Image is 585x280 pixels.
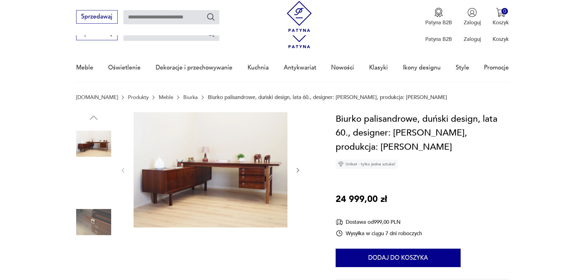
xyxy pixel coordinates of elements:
a: Nowości [331,53,354,82]
a: Meble [76,53,93,82]
a: Ikony designu [403,53,441,82]
p: Zaloguj [464,19,481,26]
img: Zdjęcie produktu Biurko palisandrowe, duński design, lata 60., designer: Arne Vodder, produkcja: ... [76,126,111,161]
a: Antykwariat [284,53,316,82]
p: Zaloguj [464,36,481,43]
button: Szukaj [206,29,215,38]
a: [DOMAIN_NAME] [76,94,118,100]
img: Ikonka użytkownika [467,8,477,17]
img: Zdjęcie produktu Biurko palisandrowe, duński design, lata 60., designer: Arne Vodder, produkcja: ... [134,112,287,228]
p: Biurko palisandrowe, duński design, lata 60., designer: [PERSON_NAME], produkcja: [PERSON_NAME] [208,94,447,100]
a: Biurka [183,94,198,100]
a: Ikona medaluPatyna B2B [425,8,452,26]
div: Unikat - tylko jedna sztuka! [336,160,398,169]
button: Szukaj [206,12,215,21]
a: Meble [159,94,173,100]
img: Ikona medalu [434,8,443,17]
div: 0 [501,8,508,14]
p: Patyna B2B [425,36,452,43]
a: Produkty [128,94,149,100]
img: Ikona koszyka [496,8,505,17]
a: Oświetlenie [108,53,141,82]
img: Patyna - sklep z meblami i dekoracjami vintage [284,1,315,32]
h1: Biurko palisandrowe, duński design, lata 60., designer: [PERSON_NAME], produkcja: [PERSON_NAME] [336,112,509,154]
a: Kuchnia [248,53,269,82]
img: Ikona diamentu [338,161,344,167]
a: Style [456,53,469,82]
button: 0Koszyk [493,8,509,26]
img: Ikona dostawy [336,218,343,226]
p: Patyna B2B [425,19,452,26]
p: 24 999,00 zł [336,192,387,207]
div: Wysyłka w ciągu 7 dni roboczych [336,230,422,237]
button: Sprzedawaj [76,10,118,24]
img: Zdjęcie produktu Biurko palisandrowe, duński design, lata 60., designer: Arne Vodder, produkcja: ... [76,244,111,279]
img: Zdjęcie produktu Biurko palisandrowe, duński design, lata 60., designer: Arne Vodder, produkcja: ... [76,165,111,200]
div: Dostawa od 999,00 PLN [336,218,422,226]
a: Dekoracje i przechowywanie [156,53,232,82]
a: Klasyki [369,53,388,82]
button: Patyna B2B [425,8,452,26]
p: Koszyk [493,36,509,43]
button: Zaloguj [464,8,481,26]
button: Dodaj do koszyka [336,249,461,267]
a: Sprzedawaj [76,31,118,36]
img: Zdjęcie produktu Biurko palisandrowe, duński design, lata 60., designer: Arne Vodder, produkcja: ... [76,205,111,240]
a: Promocje [484,53,509,82]
a: Sprzedawaj [76,15,118,20]
p: Koszyk [493,19,509,26]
